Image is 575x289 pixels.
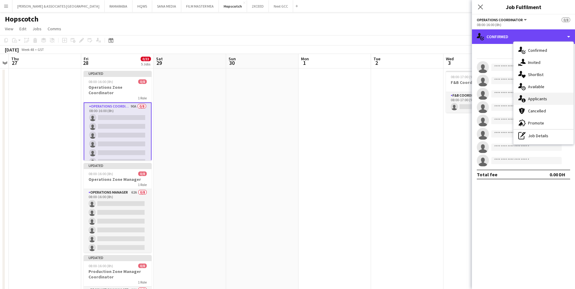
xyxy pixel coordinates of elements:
span: 27 [10,59,19,66]
span: Sat [156,56,163,61]
span: 0/8 [138,171,147,176]
app-card-role: Operations Manager62A0/808:00-16:00 (8h) [84,189,152,271]
span: Shortlist [528,72,543,77]
span: Wed [446,56,454,61]
app-job-card: 08:00-17:00 (9h)0/1F&B Coordinator1 RoleF&B Coordinator39A0/108:00-17:00 (9h) [446,71,514,113]
app-card-role: Operations Coordinator90A0/808:00-16:00 (8h) [84,102,152,186]
span: 1 [300,59,309,66]
button: 2XCEED [247,0,269,12]
span: 1 Role [138,280,147,284]
span: Edit [19,26,26,32]
span: 1 Role [138,96,147,100]
div: Updated [84,71,152,76]
div: 0.00 DH [550,171,565,178]
button: Operations Coordinator [477,18,528,22]
button: Next GCC [269,0,293,12]
span: Jobs [32,26,42,32]
span: 29 [155,59,163,66]
span: 2 [373,59,380,66]
span: 08:00-16:00 (8h) [89,79,113,84]
h3: Operations Zone Manager [84,177,152,182]
app-job-card: Updated08:00-16:00 (8h)0/8Operations Zone Manager1 RoleOperations Manager62A0/808:00-16:00 (8h) [84,163,152,253]
div: [DATE] [5,47,19,53]
div: 5 Jobs [141,62,151,66]
span: 1 Role [138,182,147,187]
h3: Job Fulfilment [472,3,575,11]
span: Mon [301,56,309,61]
span: Tue [373,56,380,61]
span: View [5,26,13,32]
span: 28 [83,59,89,66]
div: Updated [84,255,152,260]
div: Updated [84,163,152,168]
span: Sun [229,56,236,61]
a: View [2,25,16,33]
button: [PERSON_NAME] & ASSOCIATES [GEOGRAPHIC_DATA] [12,0,105,12]
a: Jobs [30,25,44,33]
span: Operations Coordinator [477,18,523,22]
span: 0/8 [562,18,570,22]
span: Week 48 [20,47,35,52]
button: SANA MEDIA [152,0,181,12]
span: 08:00-16:00 (8h) [89,264,113,268]
button: FILM MASTER MEA [181,0,219,12]
button: RAMARABIA [105,0,132,12]
span: 0/8 [138,264,147,268]
a: Edit [17,25,29,33]
div: Job Details [513,130,573,142]
a: Comms [45,25,64,33]
span: 0/33 [141,57,151,61]
app-job-card: Updated08:00-16:00 (8h)0/8Operations Zone Coordinator1 RoleOperations Coordinator90A0/808:00-16:0... [84,71,152,161]
span: Available [528,84,544,89]
button: Hopscotch [219,0,247,12]
h3: F&B Coordinator [446,80,514,85]
div: 08:00-16:00 (8h) [477,22,570,27]
span: Cancelled [528,108,546,114]
span: Confirmed [528,48,547,53]
div: Total fee [477,171,497,178]
span: 30 [228,59,236,66]
div: GST [38,47,44,52]
h3: Production Zone Manager Coordinator [84,269,152,280]
span: 08:00-16:00 (8h) [89,171,113,176]
span: Invited [528,60,540,65]
span: Comms [48,26,61,32]
span: Promote [528,120,544,126]
span: 3 [445,59,454,66]
span: 0/8 [138,79,147,84]
h1: Hopscotch [5,15,38,24]
span: Thu [11,56,19,61]
span: Applicants [528,96,547,101]
span: Fri [84,56,89,61]
div: Confirmed [472,29,575,44]
span: 08:00-17:00 (9h) [451,75,475,79]
app-card-role: F&B Coordinator39A0/108:00-17:00 (9h) [446,92,514,113]
button: HQWS [132,0,152,12]
h3: Operations Zone Coordinator [84,85,152,95]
